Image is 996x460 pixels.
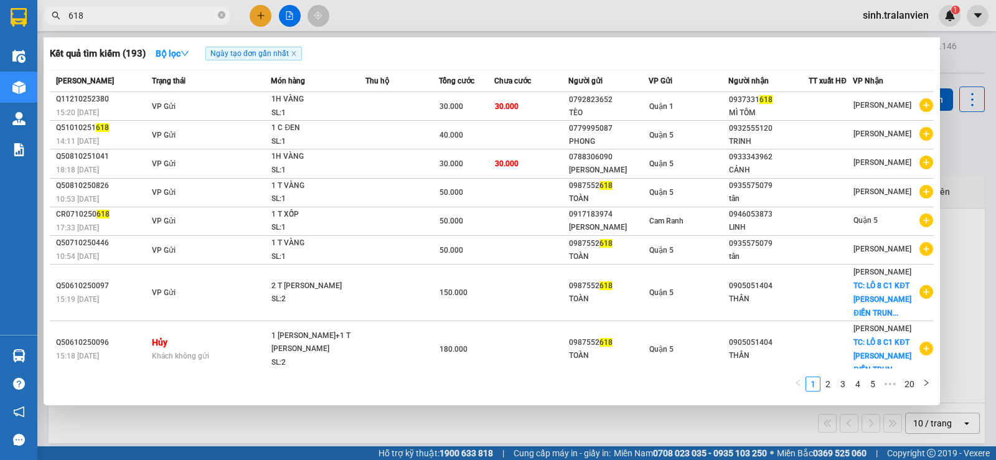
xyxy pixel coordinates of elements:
span: [PERSON_NAME] [853,129,911,138]
strong: Bộ lọc [156,49,189,59]
img: warehouse-icon [12,349,26,362]
div: 1 [PERSON_NAME]+1 T [PERSON_NAME] [271,329,365,356]
div: TRINH [729,135,808,148]
span: question-circle [13,378,25,390]
div: 0937331 [729,93,808,106]
div: SL: 1 [271,135,365,149]
div: CẢNH [729,164,808,177]
li: Previous Page [791,377,806,392]
div: 1 C ĐEN [271,121,365,135]
div: SL: 1 [271,192,365,206]
span: close [291,50,297,57]
div: 0935575079 [729,179,808,192]
span: 30.000 [439,159,463,168]
div: 1 T XỐP [271,208,365,222]
span: Quận 1 [649,102,674,111]
span: 14:11 [DATE] [56,137,99,146]
div: CR0710250 [56,208,148,221]
span: 50.000 [439,246,463,255]
span: Người nhận [728,77,769,85]
div: 0905051404 [729,279,808,293]
span: Thu hộ [365,77,389,85]
a: 2 [821,377,835,391]
span: notification [13,406,25,418]
div: 0933343962 [729,151,808,164]
span: 618 [599,181,613,190]
span: [PERSON_NAME] [56,77,114,85]
span: 17:33 [DATE] [56,223,99,232]
span: VP Gửi [152,246,176,255]
div: THÂN [729,349,808,362]
div: 0946053873 [729,208,808,221]
span: plus-circle [919,156,933,169]
div: tân [729,250,808,263]
li: 5 [865,377,880,392]
span: 50.000 [439,217,463,225]
span: message [13,434,25,446]
span: TC: LÔ 8 C1 KĐT [PERSON_NAME] ĐIỀN TRUN... [853,281,911,317]
div: Q50810251041 [56,150,148,163]
span: down [181,49,189,58]
span: VP Gửi [152,159,176,168]
span: plus-circle [919,285,933,299]
span: Người gửi [568,77,603,85]
span: Quận 5 [649,188,674,197]
span: [PERSON_NAME] [853,101,911,110]
a: 1 [806,377,820,391]
span: ••• [880,377,900,392]
div: 0987552 [569,237,648,250]
input: Tìm tên, số ĐT hoặc mã đơn [68,9,215,22]
span: Trạng thái [152,77,186,85]
span: TC: LÔ 8 C1 KĐT [PERSON_NAME] ĐIỀN TRUN... [853,338,911,374]
span: 618 [599,281,613,290]
div: PHONG [569,135,648,148]
a: 3 [836,377,850,391]
li: 20 [900,377,919,392]
span: close-circle [218,11,225,19]
img: warehouse-icon [12,50,26,63]
span: [PERSON_NAME] [853,268,911,276]
span: right [923,379,930,387]
span: plus-circle [919,242,933,256]
span: 618 [759,95,773,104]
span: VP Nhận [853,77,883,85]
span: plus-circle [919,342,933,355]
div: SL: 1 [271,221,365,235]
div: LINH [729,221,808,234]
span: Quận 5 [649,131,674,139]
span: VP Gửi [152,188,176,197]
div: TOÀN [569,349,648,362]
span: VP Gửi [152,217,176,225]
span: 150.000 [439,288,467,297]
span: 15:19 [DATE] [56,295,99,304]
li: 2 [820,377,835,392]
span: [PERSON_NAME] [853,245,911,253]
span: Tổng cước [439,77,474,85]
div: 1H VÀNG [271,93,365,106]
img: solution-icon [12,143,26,156]
span: [PERSON_NAME] [853,158,911,167]
span: Quận 5 [649,288,674,297]
li: 4 [850,377,865,392]
img: warehouse-icon [12,112,26,125]
div: SL: 1 [271,106,365,120]
span: 618 [599,239,613,248]
div: tân [729,192,808,205]
div: TOÀN [569,293,648,306]
span: left [794,379,802,387]
span: plus-circle [919,127,933,141]
div: 1 T VÀNG [271,237,365,250]
span: VP Gửi [649,77,672,85]
span: Khách không gửi [152,352,209,360]
span: VP Gửi [152,102,176,111]
span: Chưa cước [494,77,531,85]
div: 0792823652 [569,93,648,106]
span: TT xuất HĐ [809,77,847,85]
span: 180.000 [439,345,467,354]
a: 5 [866,377,880,391]
span: 30.000 [439,102,463,111]
span: 30.000 [495,159,519,168]
div: TOÀN [569,192,648,205]
div: 2 T [PERSON_NAME] [271,279,365,293]
div: SL: 1 [271,164,365,177]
